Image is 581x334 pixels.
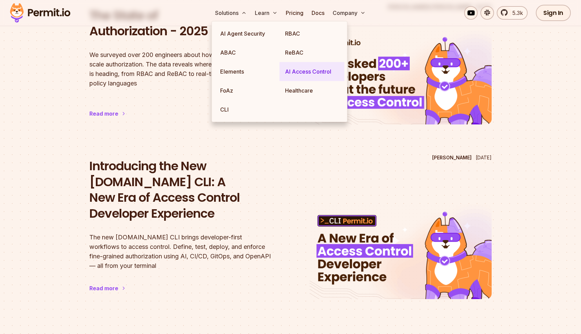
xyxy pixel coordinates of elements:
button: Company [330,6,368,20]
a: Pricing [283,6,306,20]
a: The State of Authorization - 2025[PERSON_NAME]& [PERSON_NAME][DATE]The State of Authorization - 2... [89,1,492,138]
a: FoAz [215,81,280,100]
div: Read more [89,284,118,292]
h2: The State of Authorization - 2025 [89,8,271,40]
a: 5.3k [497,6,528,20]
a: AI Agent Security [215,24,280,43]
a: CLI [215,100,280,119]
p: We surveyed over 200 engineers about how they build and scale authorization. The data reveals whe... [89,50,271,88]
time: [DATE] [476,155,492,160]
a: ReBAC [280,43,345,62]
h2: Introducing the New [DOMAIN_NAME] CLI: A New Era of Access Control Developer Experience [89,158,271,222]
a: RBAC [280,24,345,43]
button: Learn [252,6,280,20]
div: Read more [89,110,118,118]
a: Elements [215,62,280,81]
a: Sign In [536,5,571,21]
a: AI Access Control [280,62,345,81]
img: The State of Authorization - 2025 [310,30,492,124]
img: Permit logo [7,1,73,24]
span: 5.3k [508,9,523,17]
img: Introducing the New Permit.io CLI: A New Era of Access Control Developer Experience [310,204,492,299]
p: [PERSON_NAME] [432,154,472,161]
p: The new [DOMAIN_NAME] CLI brings developer-first workflows to access control. Define, test, deplo... [89,233,271,271]
a: Docs [309,6,327,20]
a: Healthcare [280,81,345,100]
a: Introducing the New Permit.io CLI: A New Era of Access Control Developer Experience[PERSON_NAME][... [89,152,492,313]
a: ABAC [215,43,280,62]
button: Solutions [212,6,249,20]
